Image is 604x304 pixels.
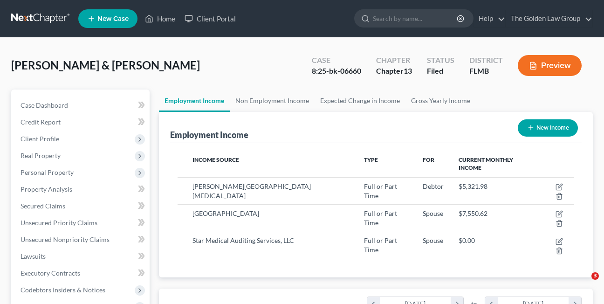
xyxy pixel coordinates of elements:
[364,209,397,227] span: Full or Part Time
[192,156,239,163] span: Income Source
[13,231,150,248] a: Unsecured Nonpriority Claims
[459,209,487,217] span: $7,550.62
[21,235,110,243] span: Unsecured Nonpriority Claims
[427,66,454,76] div: Filed
[364,236,397,254] span: Full or Part Time
[591,272,599,280] span: 3
[459,236,475,244] span: $0.00
[159,90,230,112] a: Employment Income
[469,55,503,66] div: District
[459,182,487,190] span: $5,321.98
[11,58,200,72] span: [PERSON_NAME] & [PERSON_NAME]
[21,286,105,294] span: Codebtors Insiders & Notices
[423,236,443,244] span: Spouse
[364,156,378,163] span: Type
[21,118,61,126] span: Credit Report
[140,10,180,27] a: Home
[230,90,315,112] a: Non Employment Income
[469,66,503,76] div: FLMB
[459,156,513,171] span: Current Monthly Income
[506,10,592,27] a: The Golden Law Group
[13,198,150,214] a: Secured Claims
[21,152,61,159] span: Real Property
[13,97,150,114] a: Case Dashboard
[404,66,412,75] span: 13
[13,214,150,231] a: Unsecured Priority Claims
[13,114,150,131] a: Credit Report
[518,119,578,137] button: New Income
[180,10,240,27] a: Client Portal
[423,156,434,163] span: For
[192,182,311,200] span: [PERSON_NAME][GEOGRAPHIC_DATA][MEDICAL_DATA]
[423,182,444,190] span: Debtor
[21,269,80,277] span: Executory Contracts
[21,185,72,193] span: Property Analysis
[21,252,46,260] span: Lawsuits
[13,265,150,282] a: Executory Contracts
[170,129,248,140] div: Employment Income
[376,55,412,66] div: Chapter
[312,55,361,66] div: Case
[364,182,397,200] span: Full or Part Time
[13,181,150,198] a: Property Analysis
[373,10,458,27] input: Search by name...
[312,66,361,76] div: 8:25-bk-06660
[427,55,454,66] div: Status
[376,66,412,76] div: Chapter
[21,135,59,143] span: Client Profile
[192,209,259,217] span: [GEOGRAPHIC_DATA]
[518,55,582,76] button: Preview
[423,209,443,217] span: Spouse
[474,10,505,27] a: Help
[192,236,294,244] span: Star Medical Auditing Services, LLC
[13,248,150,265] a: Lawsuits
[315,90,405,112] a: Expected Change in Income
[21,219,97,227] span: Unsecured Priority Claims
[572,272,595,295] iframe: Intercom live chat
[21,101,68,109] span: Case Dashboard
[97,15,129,22] span: New Case
[405,90,476,112] a: Gross Yearly Income
[21,168,74,176] span: Personal Property
[21,202,65,210] span: Secured Claims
